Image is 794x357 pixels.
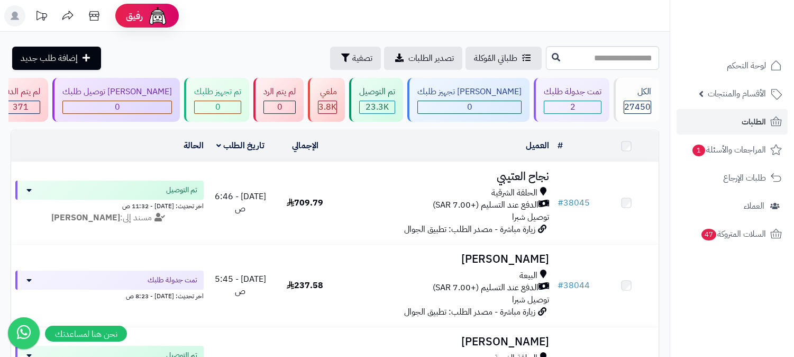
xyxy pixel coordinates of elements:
div: 0 [264,101,295,113]
a: تاريخ الطلب [216,139,264,152]
span: # [558,279,563,292]
div: الكل [624,86,651,98]
div: تم التوصيل [359,86,395,98]
span: 3.8K [318,101,336,113]
span: رفيق [126,10,143,22]
span: الأقسام والمنتجات [708,86,766,101]
span: 2 [570,101,576,113]
div: اخر تحديث: [DATE] - 8:23 ص [15,290,204,301]
div: تم تجهيز طلبك [194,86,241,98]
div: 0 [418,101,521,113]
div: [PERSON_NAME] توصيل طلبك [62,86,172,98]
a: الإجمالي [292,139,318,152]
a: العميل [526,139,549,152]
span: 0 [215,101,221,113]
div: 3820 [318,101,336,113]
h3: [PERSON_NAME] [342,253,549,265]
h3: نجاح العتيبي [342,171,549,183]
div: ملغي [318,86,337,98]
span: زيارة مباشرة - مصدر الطلب: تطبيق الجوال [404,306,535,318]
a: السلات المتروكة47 [677,221,788,247]
div: تمت جدولة طلبك [544,86,601,98]
span: توصيل شبرا [512,211,549,224]
a: تم التوصيل 23.3K [347,78,405,122]
span: الدفع عند التسليم (+7.00 SAR) [433,199,539,211]
div: 2 [544,101,601,113]
span: تصدير الطلبات [408,52,454,65]
a: ملغي 3.8K [306,78,347,122]
span: 237.58 [287,279,323,292]
span: [DATE] - 6:46 ص [215,190,266,215]
a: إضافة طلب جديد [12,47,101,70]
div: 0 [63,101,171,113]
span: تمت جدولة طلبك [148,275,197,285]
span: # [558,197,563,209]
div: مسند إلى: [7,212,212,224]
a: المراجعات والأسئلة1 [677,137,788,163]
div: اخر تحديث: [DATE] - 11:32 ص [15,200,204,211]
span: 1 [692,144,706,157]
span: الطلبات [742,114,766,129]
div: 23257 [360,101,395,113]
span: 23.3K [366,101,389,113]
span: تصفية [352,52,372,65]
a: طلبات الإرجاع [677,165,788,191]
span: زيارة مباشرة - مصدر الطلب: تطبيق الجوال [404,223,535,236]
div: لم يتم الرد [263,86,296,98]
a: تمت جدولة طلبك 2 [532,78,612,122]
a: طلباتي المُوكلة [466,47,542,70]
span: 27450 [624,101,651,113]
span: 47 [701,228,717,241]
span: 709.79 [287,197,323,209]
span: 0 [277,101,282,113]
span: الدفع عند التسليم (+7.00 SAR) [433,282,539,294]
a: تحديثات المنصة [28,5,54,29]
a: # [558,139,563,152]
img: logo-2.png [722,16,784,38]
a: #38044 [558,279,590,292]
span: توصيل شبرا [512,293,549,306]
span: العملاء [744,199,764,213]
img: ai-face.png [147,5,168,26]
a: لم يتم الرد 0 [251,78,306,122]
span: المراجعات والأسئلة [691,142,766,157]
button: تصفية [330,47,381,70]
span: البيعة [519,270,537,282]
span: 0 [467,101,472,113]
a: الكل27450 [612,78,661,122]
a: #38045 [558,197,590,209]
h3: [PERSON_NAME] [342,336,549,348]
a: الحالة [184,139,204,152]
a: الطلبات [677,109,788,135]
span: إضافة طلب جديد [21,52,78,65]
a: [PERSON_NAME] تجهيز طلبك 0 [405,78,532,122]
a: العملاء [677,193,788,219]
span: [DATE] - 5:45 ص [215,273,266,298]
div: 0 [195,101,241,113]
strong: [PERSON_NAME] [51,211,120,224]
div: لم يتم الدفع [1,86,40,98]
div: [PERSON_NAME] تجهيز طلبك [417,86,522,98]
span: طلبات الإرجاع [723,171,766,185]
a: تصدير الطلبات [384,47,462,70]
a: لوحة التحكم [677,53,788,78]
span: لوحة التحكم [727,58,766,73]
span: الحلقة الشرقية [491,187,537,199]
span: تم التوصيل [166,185,197,195]
a: [PERSON_NAME] توصيل طلبك 0 [50,78,182,122]
span: 0 [115,101,120,113]
div: 371 [2,101,40,113]
a: تم تجهيز طلبك 0 [182,78,251,122]
span: 371 [13,101,29,113]
span: السلات المتروكة [700,227,766,242]
span: طلباتي المُوكلة [474,52,517,65]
